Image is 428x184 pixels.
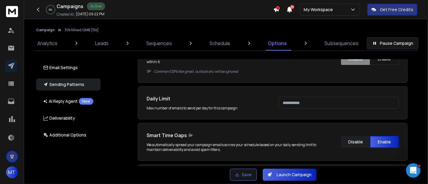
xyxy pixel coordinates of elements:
p: Options [268,40,287,47]
p: Analytics [37,40,57,47]
a: Leads [91,36,112,51]
a: Subsequences [321,36,362,51]
iframe: Intercom live chat [406,163,420,178]
button: Campaign [36,28,55,32]
p: 30k Mixed GMB [15k] [64,28,99,32]
p: Schedule [209,40,230,47]
p: Sequences [146,40,172,47]
p: Get Free Credits [380,7,413,13]
div: Active [87,2,105,10]
p: Leads [95,40,109,47]
a: Options [264,36,290,51]
p: Stop sending emails to a domain after receiving a reply from any lead within it [147,55,267,74]
button: MT [6,166,18,178]
p: 0 % [49,8,52,11]
button: Pause Campaign [367,37,418,49]
a: Analytics [34,36,61,51]
a: Schedule [206,36,234,51]
p: My Workspace [304,7,335,13]
button: Get Free Credits [367,4,417,16]
p: Email Settings [43,65,78,71]
h1: Campaigns [57,3,83,10]
p: Created At: [57,12,75,17]
span: 50 [290,5,294,9]
p: Subsequences [324,40,358,47]
button: Email Settings [36,62,101,74]
a: Sequences [143,36,175,51]
p: [DATE] 09:22 PM [76,12,104,17]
